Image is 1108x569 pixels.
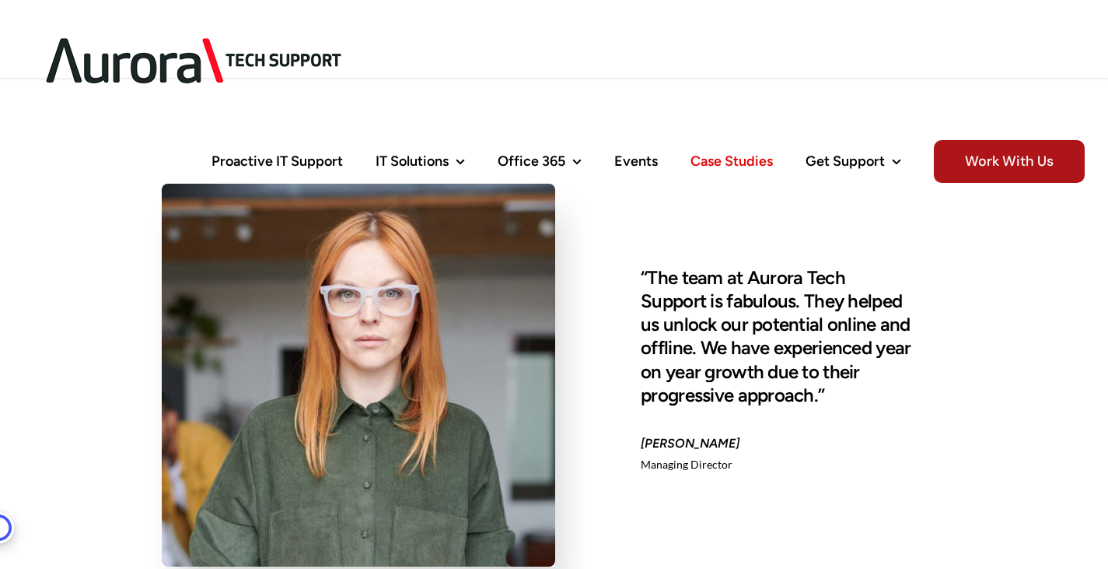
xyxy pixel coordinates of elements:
span: Proactive IT Support [211,154,343,168]
a: Case Studies [690,122,773,200]
a: Office 365 [498,122,582,200]
a: Events [614,122,658,200]
h6: [PERSON_NAME] [641,435,912,451]
a: Get Support [806,122,901,200]
a: Proactive IT Support [211,122,343,200]
img: Aurora Tech Support Logo [23,12,365,110]
span: IT Solutions [376,154,449,168]
a: Work With Us [934,122,1085,200]
span: Work With Us [934,140,1085,183]
p: Managing Director [641,455,912,474]
img: large-testimonial [162,184,555,567]
nav: Main Menu [211,122,1085,200]
span: Case Studies [690,154,773,168]
span: Get Support [806,154,885,168]
a: IT Solutions [376,122,465,200]
span: Events [614,154,658,168]
span: Office 365 [498,154,565,168]
h3: “The team at Aurora Tech Support is fabulous. They helped us unlock our potential online and offl... [641,266,912,407]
